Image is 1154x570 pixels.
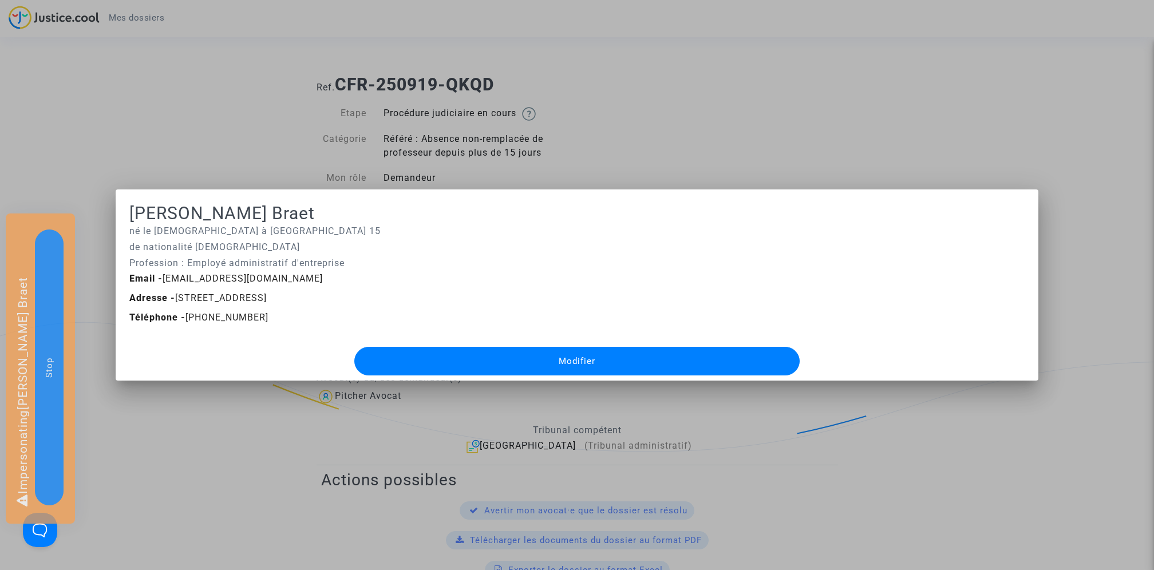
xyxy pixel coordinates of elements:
p: Profession : Employé administratif d'entreprise [129,256,1025,270]
b: Téléphone - [129,312,185,323]
span: Stop [44,357,54,377]
p: né le [DEMOGRAPHIC_DATA] à [GEOGRAPHIC_DATA] 15 [129,224,1025,238]
b: Email - [129,273,163,284]
p: de nationalité [DEMOGRAPHIC_DATA] [129,240,1025,254]
span: Modifier [559,356,595,366]
span: [STREET_ADDRESS] [129,292,267,303]
b: Adresse - [129,292,175,303]
span: [EMAIL_ADDRESS][DOMAIN_NAME] [129,273,323,284]
button: Modifier [354,347,800,375]
span: [PHONE_NUMBER] [129,312,268,323]
div: Impersonating [6,213,75,524]
iframe: Help Scout Beacon - Open [23,513,57,547]
h1: [PERSON_NAME] Braet [129,203,1025,224]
